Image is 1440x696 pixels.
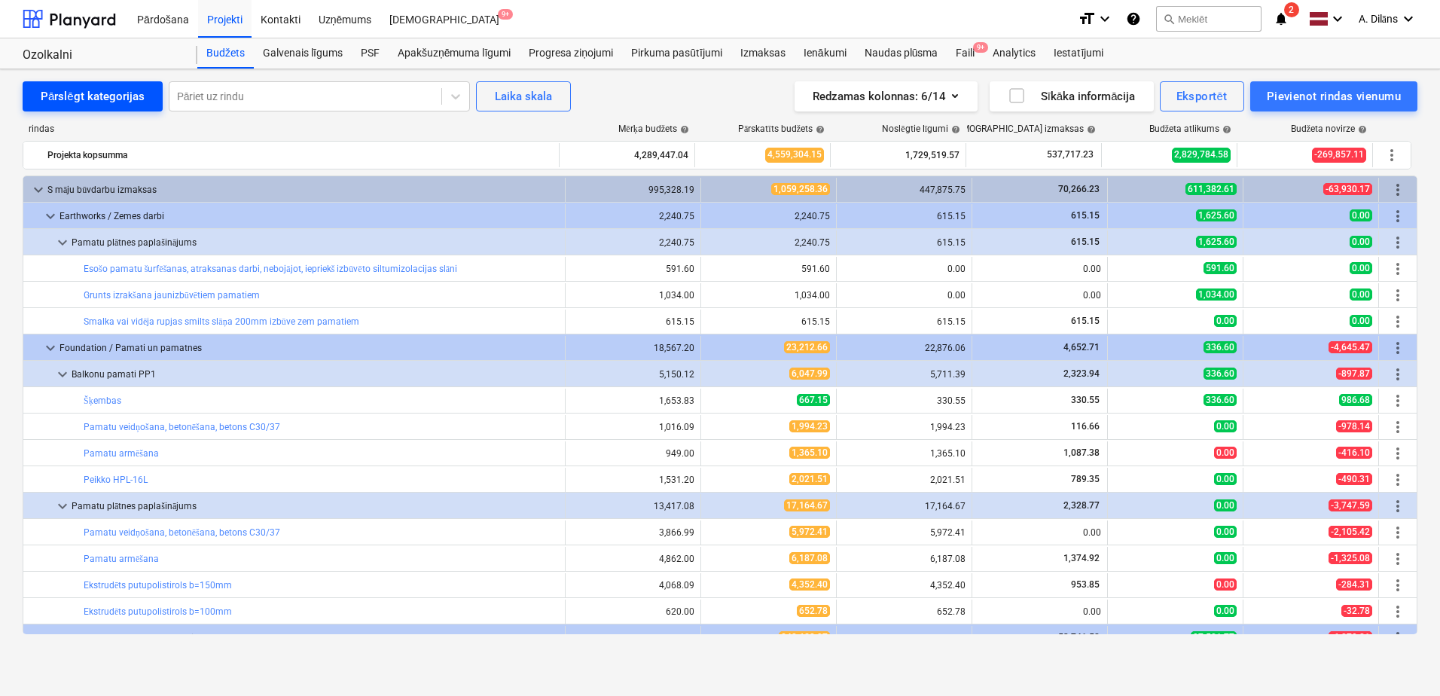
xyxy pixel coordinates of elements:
[1176,87,1228,106] div: Eksportēt
[1057,184,1101,194] span: 70,266.23
[1069,237,1101,247] span: 615.15
[41,207,59,225] span: keyboard_arrow_down
[1389,339,1407,357] span: Vairāk darbību
[41,87,145,106] div: Pārslēgt kategorijas
[789,552,830,564] span: 6,187.08
[1185,183,1237,195] span: 611,382.61
[813,87,959,106] div: Redzamas kolonnas : 6/14
[797,394,830,406] span: 667.15
[1069,395,1101,405] span: 330.55
[23,47,179,63] div: Ozolkalni
[1057,632,1101,643] span: 53,741.58
[1350,236,1372,248] span: 0.00
[572,580,694,591] div: 4,068.09
[843,185,966,195] div: 447,875.75
[1389,392,1407,410] span: Vairāk darbību
[1399,10,1417,28] i: keyboard_arrow_down
[1045,148,1095,161] span: 537,717.23
[948,125,960,134] span: help
[53,497,72,515] span: keyboard_arrow_down
[1069,316,1101,326] span: 615.15
[572,422,694,432] div: 1,016.09
[572,475,694,485] div: 1,531.20
[843,475,966,485] div: 2,021.51
[765,148,824,162] span: 4,559,304.15
[984,38,1045,69] a: Analytics
[1274,10,1289,28] i: notifications
[1389,286,1407,304] span: Vairāk darbību
[843,554,966,564] div: 6,187.08
[1336,473,1372,485] span: -490.31
[572,527,694,538] div: 3,866.99
[795,38,856,69] a: Ienākumi
[1365,624,1440,696] div: Chat Widget
[1062,447,1101,458] span: 1,087.38
[856,38,947,69] a: Naudas plūsma
[843,501,966,511] div: 17,164.67
[1191,631,1237,643] span: 97,501.77
[784,499,830,511] span: 17,164.67
[973,42,988,53] span: 9+
[572,290,694,301] div: 1,034.00
[990,81,1154,111] button: Sīkāka informācija
[771,183,830,195] span: 1,059,258.36
[1062,553,1101,563] span: 1,374.92
[843,633,966,643] div: 143,118.30
[197,38,254,69] div: Budžets
[1355,125,1367,134] span: help
[72,230,559,255] div: Pamatu plātnes paplašinājums
[572,395,694,406] div: 1,653.83
[572,501,694,511] div: 13,417.08
[1284,2,1299,17] span: 2
[84,448,159,459] a: Pamatu armēšana
[1069,210,1101,221] span: 615.15
[978,527,1101,538] div: 0.00
[1389,524,1407,542] span: Vairāk darbību
[572,369,694,380] div: 5,150.12
[1389,550,1407,568] span: Vairāk darbību
[495,87,552,106] div: Laika skala
[1329,499,1372,511] span: -3,747.59
[1291,124,1367,135] div: Budžeta novirze
[29,181,47,199] span: keyboard_arrow_down
[789,420,830,432] span: 1,994.23
[47,178,559,202] div: S māju būvdarbu izmaksas
[1389,365,1407,383] span: Vairāk darbību
[572,185,694,195] div: 995,328.19
[389,38,520,69] a: Apakšuzņēmuma līgumi
[1069,474,1101,484] span: 789.35
[978,264,1101,274] div: 0.00
[1062,342,1101,353] span: 4,652.71
[1336,578,1372,591] span: -284.31
[784,341,830,353] span: 23,212.66
[1341,605,1372,617] span: -32.78
[622,38,731,69] a: Pirkuma pasūtījumi
[1389,418,1407,436] span: Vairāk darbību
[1062,368,1101,379] span: 2,323.94
[476,81,571,111] button: Laika skala
[731,38,795,69] a: Izmaksas
[1214,315,1237,327] span: 0.00
[978,290,1101,301] div: 0.00
[84,580,232,591] a: Ekstrudēts putupolistirols b=150mm
[59,336,559,360] div: Foundation / Pamati un pamatnes
[843,237,966,248] div: 615.15
[1214,473,1237,485] span: 0.00
[1214,578,1237,591] span: 0.00
[707,316,830,327] div: 615.15
[572,264,694,274] div: 591.60
[59,204,559,228] div: Earthworks / Zemes darbi
[1339,394,1372,406] span: 986.68
[843,264,966,274] div: 0.00
[707,264,830,274] div: 591.60
[1389,444,1407,462] span: Vairāk darbību
[1312,148,1366,162] span: -269,857.11
[789,578,830,591] span: 4,352.40
[572,606,694,617] div: 620.00
[1204,394,1237,406] span: 336.60
[1389,497,1407,515] span: Vairāk darbību
[707,290,830,301] div: 1,034.00
[84,395,121,406] a: Šķembas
